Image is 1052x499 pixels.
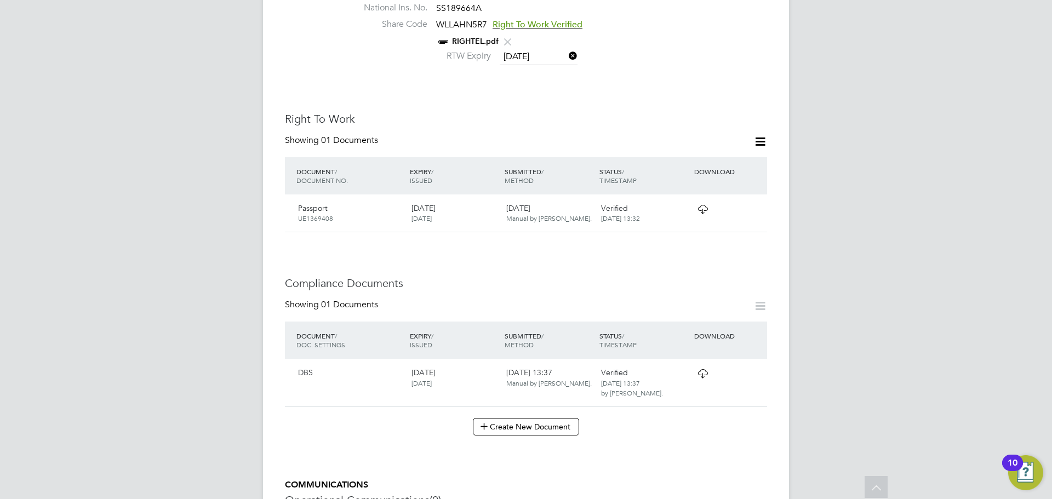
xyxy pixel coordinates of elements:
span: Verified [601,203,628,213]
span: ISSUED [410,340,432,349]
div: [DATE] [502,199,597,227]
label: National Ins. No. [351,2,427,14]
span: / [622,331,624,340]
div: [DATE] [407,199,502,227]
span: Verified [601,368,628,377]
span: METHOD [505,340,534,349]
span: DBS [298,368,313,377]
span: [DATE] [411,378,432,387]
div: EXPIRY [407,162,502,190]
span: / [335,331,337,340]
span: [DATE] [411,214,432,222]
div: 10 [1008,463,1017,477]
div: STATUS [597,162,691,190]
span: SS189664A [436,3,482,14]
span: 01 Documents [321,299,378,310]
div: EXPIRY [407,326,502,354]
div: DOWNLOAD [691,326,767,346]
div: STATUS [597,326,691,354]
input: Select one [500,49,578,65]
h3: Compliance Documents [285,276,767,290]
span: [DATE] 13:32 [601,214,640,222]
span: [DATE] [411,368,436,377]
span: 01 Documents [321,135,378,146]
span: Right To Work Verified [493,19,582,30]
a: RIGHTEL.pdf [452,37,499,46]
span: / [431,167,433,176]
label: RTW Expiry [436,50,491,62]
span: METHOD [505,176,534,185]
span: WLLAHN5R7 [436,19,487,30]
div: Showing [285,299,380,311]
span: Manual by [PERSON_NAME]. [506,378,592,387]
div: DOCUMENT [294,162,407,190]
h3: Right To Work [285,112,767,126]
span: / [335,167,337,176]
span: [DATE] 13:37 by [PERSON_NAME]. [601,378,663,397]
div: Passport [294,199,407,227]
span: ISSUED [410,176,432,185]
span: [DATE] 13:37 [506,368,592,387]
span: Manual by [PERSON_NAME]. [506,214,592,222]
button: Create New Document [473,418,579,435]
div: DOWNLOAD [691,162,767,181]
button: Open Resource Center, 10 new notifications [1008,455,1043,490]
span: / [431,331,433,340]
span: / [541,167,544,176]
h5: COMMUNICATIONS [285,479,767,491]
div: SUBMITTED [502,326,597,354]
div: DOCUMENT [294,326,407,354]
div: SUBMITTED [502,162,597,190]
label: Share Code [351,19,427,30]
span: TIMESTAMP [599,176,637,185]
span: UE1369408 [298,214,333,222]
span: DOC. SETTINGS [296,340,345,349]
span: / [622,167,624,176]
span: DOCUMENT NO. [296,176,348,185]
span: / [541,331,544,340]
span: TIMESTAMP [599,340,637,349]
div: Showing [285,135,380,146]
